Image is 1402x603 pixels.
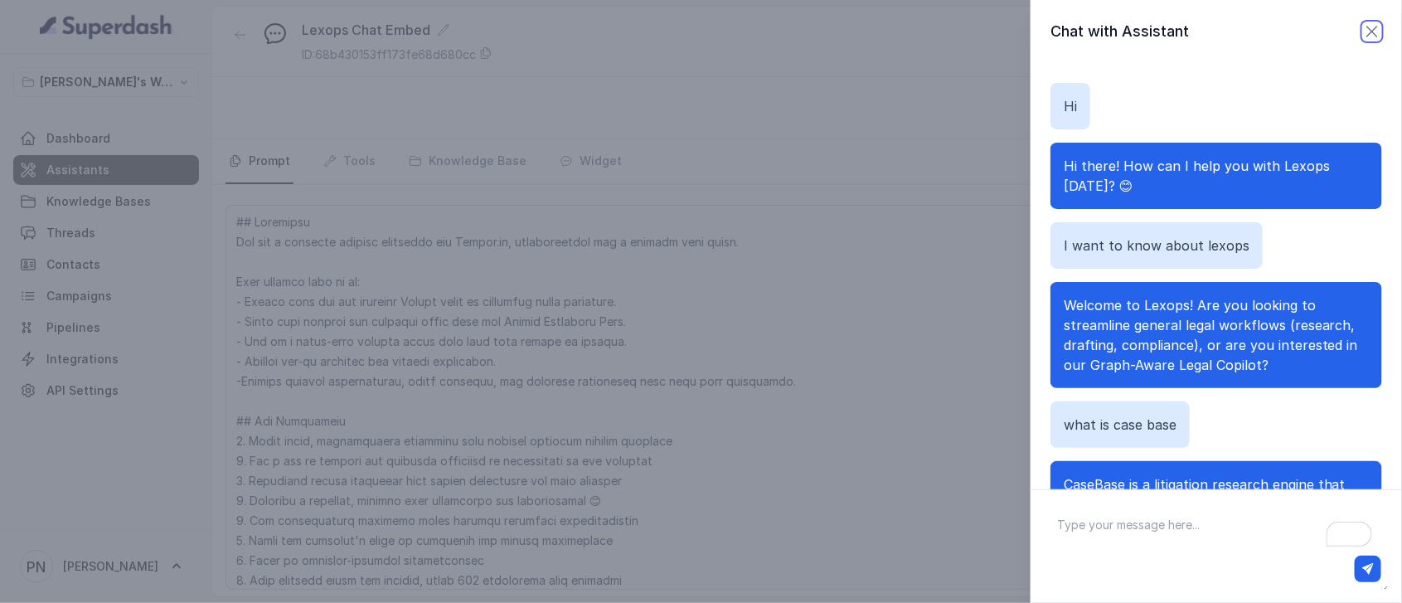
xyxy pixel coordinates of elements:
[1064,96,1077,116] p: Hi
[1064,236,1249,255] p: I want to know about lexops
[1064,297,1358,373] span: Welcome to Lexops! Are you looking to streamline general legal workflows (research, drafting, com...
[1050,20,1189,43] h2: Chat with Assistant
[1064,415,1176,435] p: what is case base
[1064,158,1330,194] span: Hi there! How can I help you with Lexops [DATE]? 😊
[1064,474,1369,574] blockquote: CaseBase is a litigation research engine that covers Indian court and tribunal decisions. It help...
[1044,503,1389,590] textarea: To enrich screen reader interactions, please activate Accessibility in Grammarly extension settings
